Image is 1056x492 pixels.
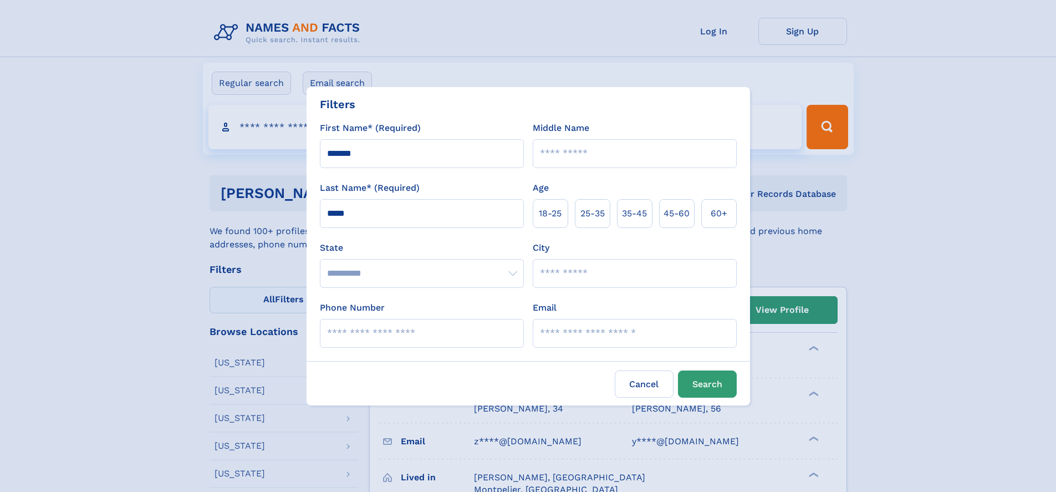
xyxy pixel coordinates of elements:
[320,301,385,315] label: Phone Number
[533,121,589,135] label: Middle Name
[533,301,557,315] label: Email
[678,371,737,398] button: Search
[533,241,549,255] label: City
[622,207,647,220] span: 35‑45
[320,121,421,135] label: First Name* (Required)
[664,207,690,220] span: 45‑60
[580,207,605,220] span: 25‑35
[615,371,674,398] label: Cancel
[320,181,420,195] label: Last Name* (Required)
[533,181,549,195] label: Age
[320,241,524,255] label: State
[711,207,727,220] span: 60+
[539,207,562,220] span: 18‑25
[320,96,355,113] div: Filters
